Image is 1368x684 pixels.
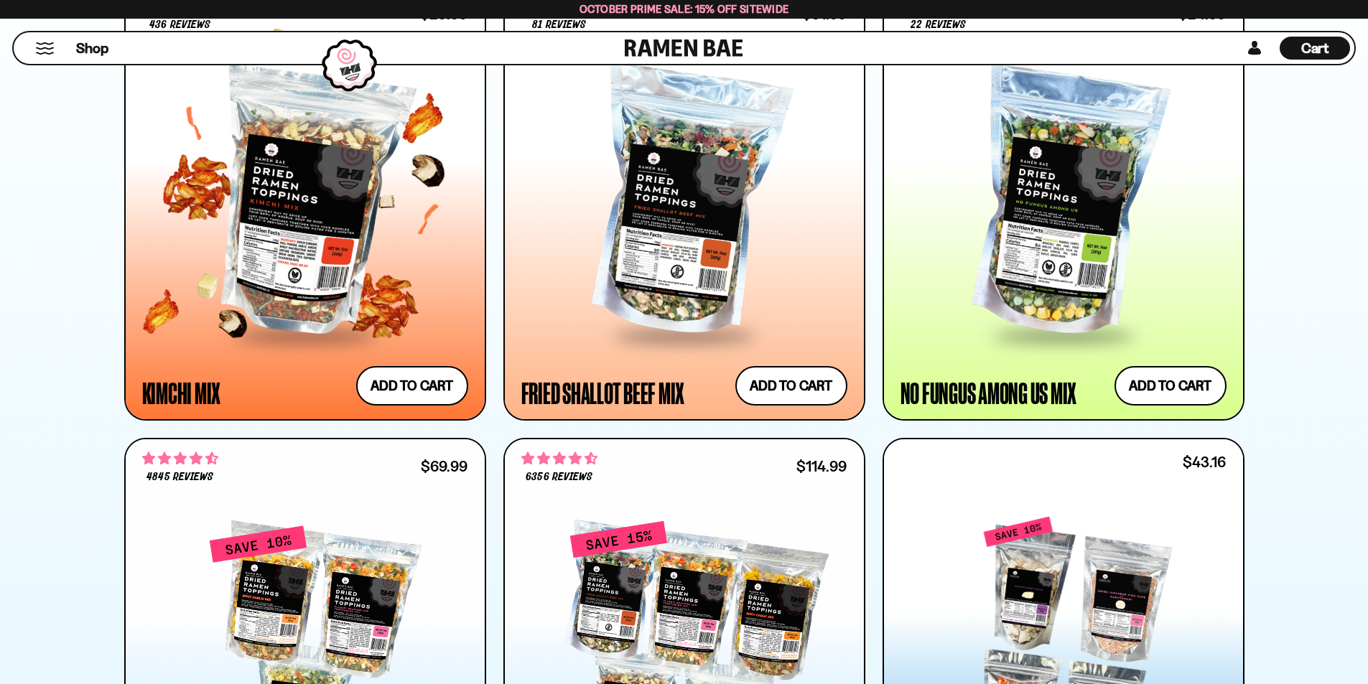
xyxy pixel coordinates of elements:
[1115,366,1227,406] button: Add to cart
[1280,32,1350,64] div: Cart
[76,39,108,58] span: Shop
[521,380,685,406] div: Fried Shallot Beef Mix
[796,459,847,473] div: $114.99
[76,37,108,60] a: Shop
[901,380,1077,406] div: No Fungus Among Us Mix
[142,449,218,468] span: 4.71 stars
[1301,39,1329,57] span: Cart
[735,366,847,406] button: Add to cart
[142,380,221,406] div: Kimchi Mix
[421,459,467,473] div: $69.99
[526,472,592,483] span: 6356 reviews
[580,2,789,16] span: October Prime Sale: 15% off Sitewide
[521,449,597,468] span: 4.63 stars
[35,42,55,55] button: Mobile Menu Trigger
[146,472,213,483] span: 4845 reviews
[356,366,468,406] button: Add to cart
[1183,455,1226,469] div: $43.16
